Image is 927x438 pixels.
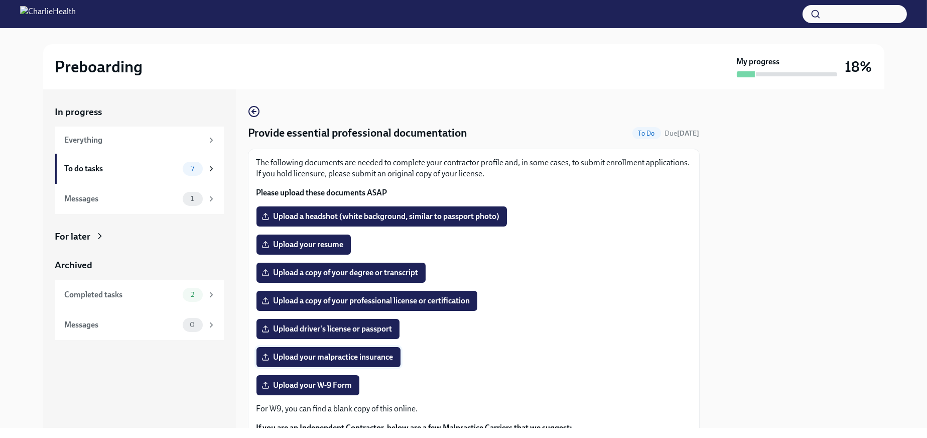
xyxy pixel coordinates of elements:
[185,291,200,298] span: 2
[65,319,179,331] div: Messages
[737,56,780,67] strong: My progress
[55,259,224,272] a: Archived
[665,129,700,138] span: September 17th, 2025 08:00
[678,129,700,138] strong: [DATE]
[55,105,224,119] a: In progress
[65,289,179,300] div: Completed tasks
[20,6,76,22] img: CharlieHealth
[185,165,200,172] span: 7
[256,206,507,227] label: Upload a headshot (white background, similar to passport photo)
[55,184,224,214] a: Messages1
[263,296,470,306] span: Upload a copy of your professional license or certification
[55,154,224,184] a: To do tasks7
[263,324,392,334] span: Upload driver's license or passport
[65,163,179,174] div: To do tasks
[55,127,224,154] a: Everything
[256,319,400,339] label: Upload driver's license or passport
[248,126,468,141] h4: Provide essential professional documentation
[632,130,661,137] span: To Do
[263,380,352,390] span: Upload your W-9 Form
[55,280,224,310] a: Completed tasks2
[263,352,393,362] span: Upload your malpractice insurance
[263,268,419,278] span: Upload a copy of your degree or transcript
[55,310,224,340] a: Messages0
[55,57,143,77] h2: Preboarding
[55,230,91,243] div: For later
[256,188,387,197] strong: Please upload these documents ASAP
[256,403,691,414] p: For W9, you can find a blank copy of this online.
[55,230,224,243] a: For later
[256,375,359,395] label: Upload your W-9 Form
[184,321,201,328] span: 0
[263,240,344,250] span: Upload your resume
[256,235,351,255] label: Upload your resume
[256,347,401,367] label: Upload your malpractice insurance
[65,193,179,204] div: Messages
[185,195,200,202] span: 1
[65,135,203,146] div: Everything
[256,423,573,432] strong: If you are an Independent Contractor, below are a few Malpractice Carriers that we suggest:
[845,58,872,76] h3: 18%
[256,157,691,179] p: The following documents are needed to complete your contractor profile and, in some cases, to sub...
[263,211,500,222] span: Upload a headshot (white background, similar to passport photo)
[256,263,426,283] label: Upload a copy of your degree or transcript
[256,291,477,311] label: Upload a copy of your professional license or certification
[665,129,700,138] span: Due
